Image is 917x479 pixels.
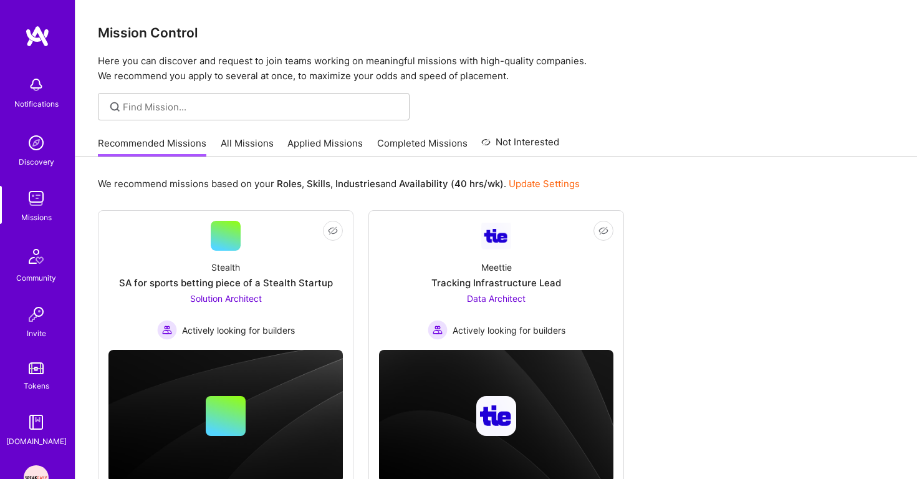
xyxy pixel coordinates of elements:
[287,137,363,157] a: Applied Missions
[467,293,526,304] span: Data Architect
[476,396,516,436] img: Company logo
[377,137,468,157] a: Completed Missions
[190,293,262,304] span: Solution Architect
[98,177,580,190] p: We recommend missions based on your , , and .
[25,25,50,47] img: logo
[21,211,52,224] div: Missions
[24,186,49,211] img: teamwork
[16,271,56,284] div: Community
[307,178,330,190] b: Skills
[24,130,49,155] img: discovery
[182,324,295,337] span: Actively looking for builders
[123,100,400,114] input: Find Mission...
[24,72,49,97] img: bell
[509,178,580,190] a: Update Settings
[98,137,206,157] a: Recommended Missions
[157,320,177,340] img: Actively looking for builders
[6,435,67,448] div: [DOMAIN_NAME]
[453,324,565,337] span: Actively looking for builders
[98,54,895,84] p: Here you can discover and request to join teams working on meaningful missions with high-quality ...
[98,25,895,41] h3: Mission Control
[379,221,613,340] a: Company LogoMeettieTracking Infrastructure LeadData Architect Actively looking for buildersActive...
[19,155,54,168] div: Discovery
[399,178,504,190] b: Availability (40 hrs/wk)
[29,362,44,374] img: tokens
[108,100,122,114] i: icon SearchGrey
[14,97,59,110] div: Notifications
[277,178,302,190] b: Roles
[24,410,49,435] img: guide book
[431,276,561,289] div: Tracking Infrastructure Lead
[221,137,274,157] a: All Missions
[598,226,608,236] i: icon EyeClosed
[211,261,240,274] div: Stealth
[481,135,559,157] a: Not Interested
[481,261,512,274] div: Meettie
[24,302,49,327] img: Invite
[27,327,46,340] div: Invite
[119,276,333,289] div: SA for sports betting piece of a Stealth Startup
[428,320,448,340] img: Actively looking for builders
[328,226,338,236] i: icon EyeClosed
[481,223,511,249] img: Company Logo
[24,379,49,392] div: Tokens
[21,241,51,271] img: Community
[335,178,380,190] b: Industries
[108,221,343,340] a: StealthSA for sports betting piece of a Stealth StartupSolution Architect Actively looking for bu...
